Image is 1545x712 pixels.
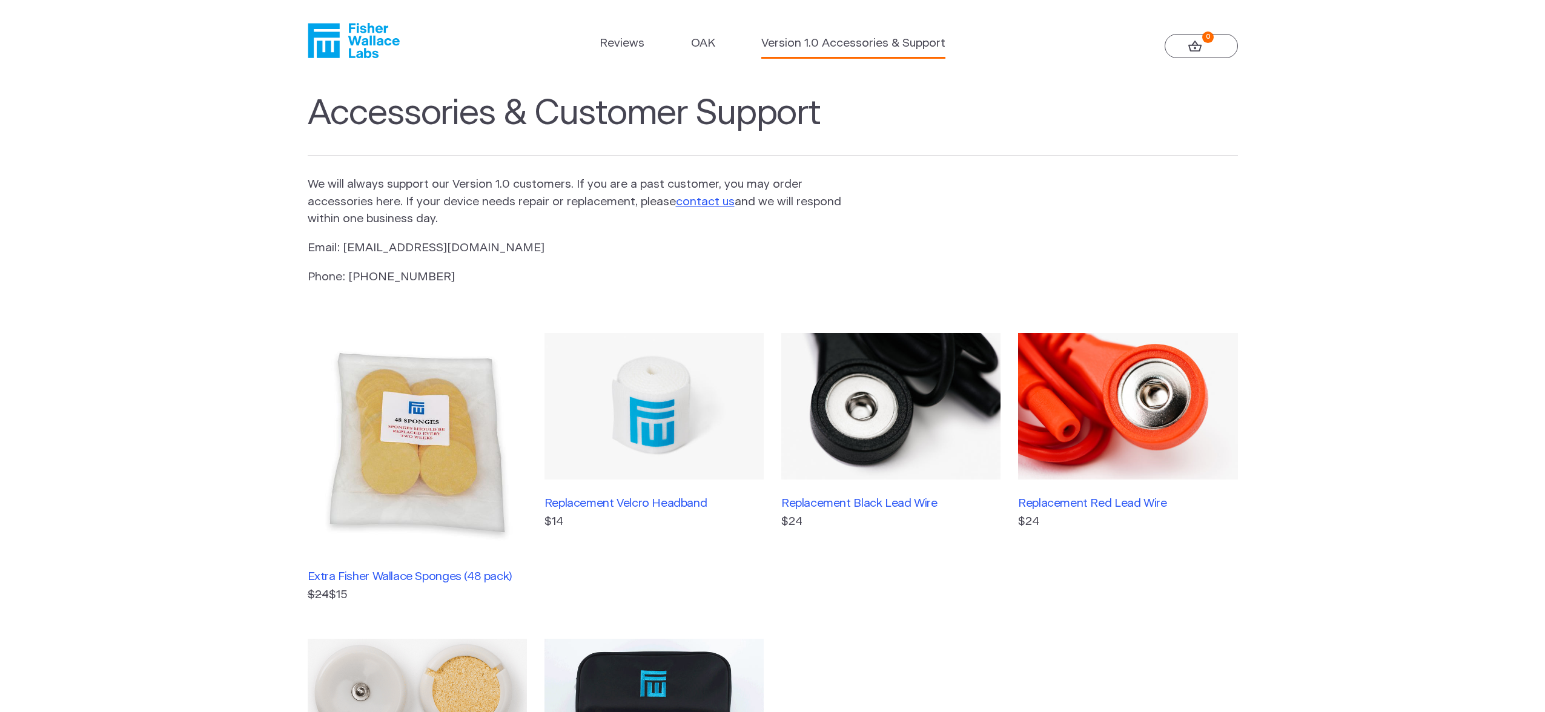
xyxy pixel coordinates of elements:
h3: Replacement Velcro Headband [544,496,764,510]
p: $15 [308,587,527,604]
a: 0 [1165,34,1238,58]
a: Version 1.0 Accessories & Support [761,35,945,53]
img: Replacement Red Lead Wire [1018,333,1237,480]
strong: 0 [1202,31,1214,43]
h3: Extra Fisher Wallace Sponges (48 pack) [308,570,527,584]
s: $24 [308,589,329,601]
p: Email: [EMAIL_ADDRESS][DOMAIN_NAME] [308,240,843,257]
a: Replacement Velcro Headband$14 [544,333,764,604]
p: $24 [1018,513,1237,531]
a: OAK [691,35,715,53]
p: Phone: [PHONE_NUMBER] [308,269,843,286]
p: We will always support our Version 1.0 customers. If you are a past customer, you may order acces... [308,176,843,228]
img: Replacement Black Lead Wire [781,333,1001,480]
h1: Accessories & Customer Support [308,93,1238,156]
img: Replacement Velcro Headband [544,333,764,480]
h3: Replacement Black Lead Wire [781,496,1001,510]
a: Reviews [600,35,644,53]
p: $14 [544,513,764,531]
a: contact us [676,196,735,208]
a: Replacement Red Lead Wire$24 [1018,333,1237,604]
p: $24 [781,513,1001,531]
a: Fisher Wallace [308,23,400,58]
h3: Replacement Red Lead Wire [1018,496,1237,510]
a: Extra Fisher Wallace Sponges (48 pack) $24$15 [308,333,527,604]
img: Extra Fisher Wallace Sponges (48 pack) [308,333,527,552]
a: Replacement Black Lead Wire$24 [781,333,1001,604]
